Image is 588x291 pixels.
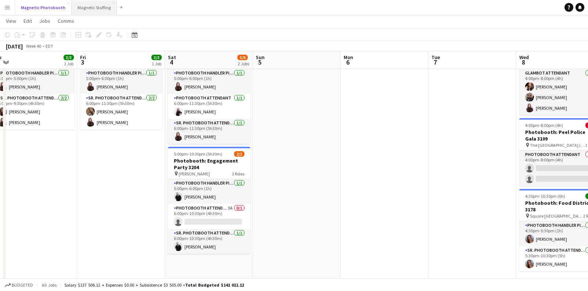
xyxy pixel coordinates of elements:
span: Mon [344,54,353,61]
span: 5 [255,58,265,66]
span: 2/3 [234,151,244,157]
span: View [6,18,16,24]
span: 4:00pm-8:00pm (4h) [525,123,563,128]
a: Edit [21,16,35,26]
span: Square [GEOGRAPHIC_DATA] [GEOGRAPHIC_DATA] [530,213,583,219]
div: 1 Job [152,61,161,66]
app-card-role: Photobooth Attendant1/16:00pm-11:30pm (5h30m)[PERSON_NAME] [168,94,250,119]
div: 2 Jobs [238,61,249,66]
span: 8 [518,58,529,66]
span: 7 [430,58,440,66]
span: Budgeted [12,283,33,288]
div: Salary $137 506.12 + Expenses $0.00 + Subsistence $3 505.00 = [64,282,244,288]
span: Edit [24,18,32,24]
span: Fri [80,54,86,61]
span: Comms [58,18,74,24]
div: [DATE] [6,43,23,50]
a: Jobs [36,16,53,26]
app-card-role: Photobooth Handler Pick-Up/Drop-Off1/15:00pm-6:00pm (1h)[PERSON_NAME] [168,69,250,94]
span: 3/3 [151,55,162,60]
span: 5/6 [237,55,248,60]
span: Total Budgeted $141 011.12 [185,282,244,288]
button: Magnetic Staffing [72,0,117,15]
a: Comms [55,16,77,26]
app-card-role: Sr. Photobooth Attendant2/26:00pm-11:30pm (5h30m)[PERSON_NAME][PERSON_NAME] [80,94,162,130]
app-job-card: 5:00pm-10:30pm (5h30m)2/3Photobooth: Engagement Party 3204 [PERSON_NAME]3 RolesPhotobooth Handler... [168,147,250,254]
span: Sat [168,54,176,61]
app-job-card: 5:00pm-11:30pm (6h30m)3/3Photobooth: [PERSON_NAME] Wedding 2721 [GEOGRAPHIC_DATA]2 RolesPhotoboot... [80,37,162,130]
span: Wed [519,54,529,61]
div: 1 Job [64,61,73,66]
app-card-role: Sr. Photobooth Attendant1/16:00pm-11:30pm (5h30m)[PERSON_NAME] [168,119,250,144]
span: The [GEOGRAPHIC_DATA] ([GEOGRAPHIC_DATA]) [530,142,585,148]
span: 4 [167,58,176,66]
span: Sun [256,54,265,61]
button: Magnetic Photobooth [15,0,72,15]
span: Jobs [39,18,50,24]
app-job-card: 5:00pm-11:30pm (6h30m)3/3Photobooth: Bar Mitzvah 3121 [PERSON_NAME] Brewing co3 RolesPhotobooth H... [168,37,250,144]
app-card-role: Sr. Photobooth Attendant1/16:00pm-10:30pm (4h30m)[PERSON_NAME] [168,229,250,254]
span: 3 Roles [232,171,244,177]
h3: Photobooth: Engagement Party 3204 [168,157,250,171]
span: Week 40 [24,43,43,49]
a: View [3,16,19,26]
div: EDT [46,43,53,49]
app-card-role: Photobooth Handler Pick-Up/Drop-Off1/15:00pm-6:00pm (1h)[PERSON_NAME] [80,69,162,94]
span: All jobs [40,282,58,288]
app-card-role: Photobooth Attendant3A0/16:00pm-10:30pm (4h30m) [168,204,250,229]
span: [PERSON_NAME] [179,171,210,177]
span: Tue [431,54,440,61]
span: 4:30pm-10:30pm (6h) [525,193,565,199]
span: 3 [79,58,86,66]
span: 5:00pm-10:30pm (5h30m) [174,151,222,157]
span: 3/3 [64,55,74,60]
span: 6 [343,58,353,66]
button: Budgeted [4,281,34,289]
app-card-role: Photobooth Handler Pick-Up/Drop-Off1/15:00pm-6:00pm (1h)[PERSON_NAME] [168,179,250,204]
